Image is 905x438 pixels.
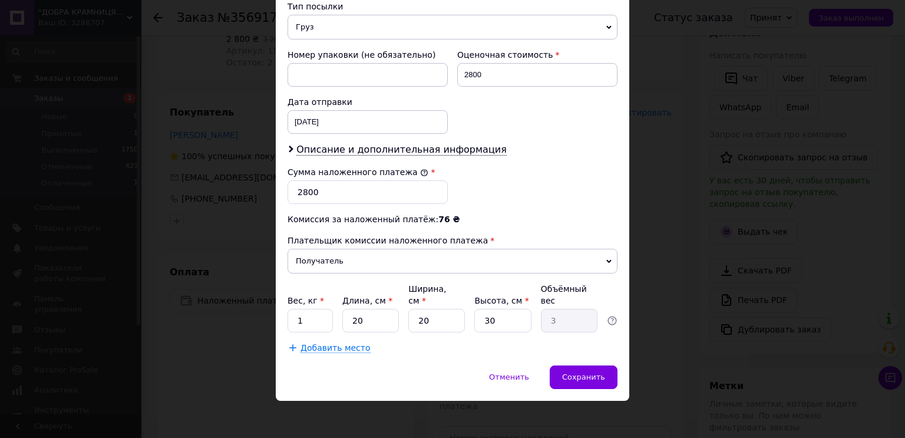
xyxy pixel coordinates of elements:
[288,49,448,61] div: Номер упаковки (не обязательно)
[288,249,617,274] span: Получатель
[288,296,324,305] label: Вес, кг
[342,296,392,305] label: Длина, см
[288,15,617,39] span: Груз
[296,144,507,156] span: Описание и дополнительная информация
[457,49,617,61] div: Оценочная стоимость
[288,167,428,177] label: Сумма наложенного платежа
[562,373,605,381] span: Сохранить
[300,343,371,353] span: Добавить место
[288,2,343,11] span: Тип посылки
[288,213,617,225] div: Комиссия за наложенный платёж:
[438,215,460,224] span: 76 ₴
[541,283,597,307] div: Объёмный вес
[489,373,529,381] span: Отменить
[288,236,488,245] span: Плательщик комиссии наложенного платежа
[474,296,529,305] label: Высота, см
[408,284,446,305] label: Ширина, см
[288,96,448,108] div: Дата отправки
